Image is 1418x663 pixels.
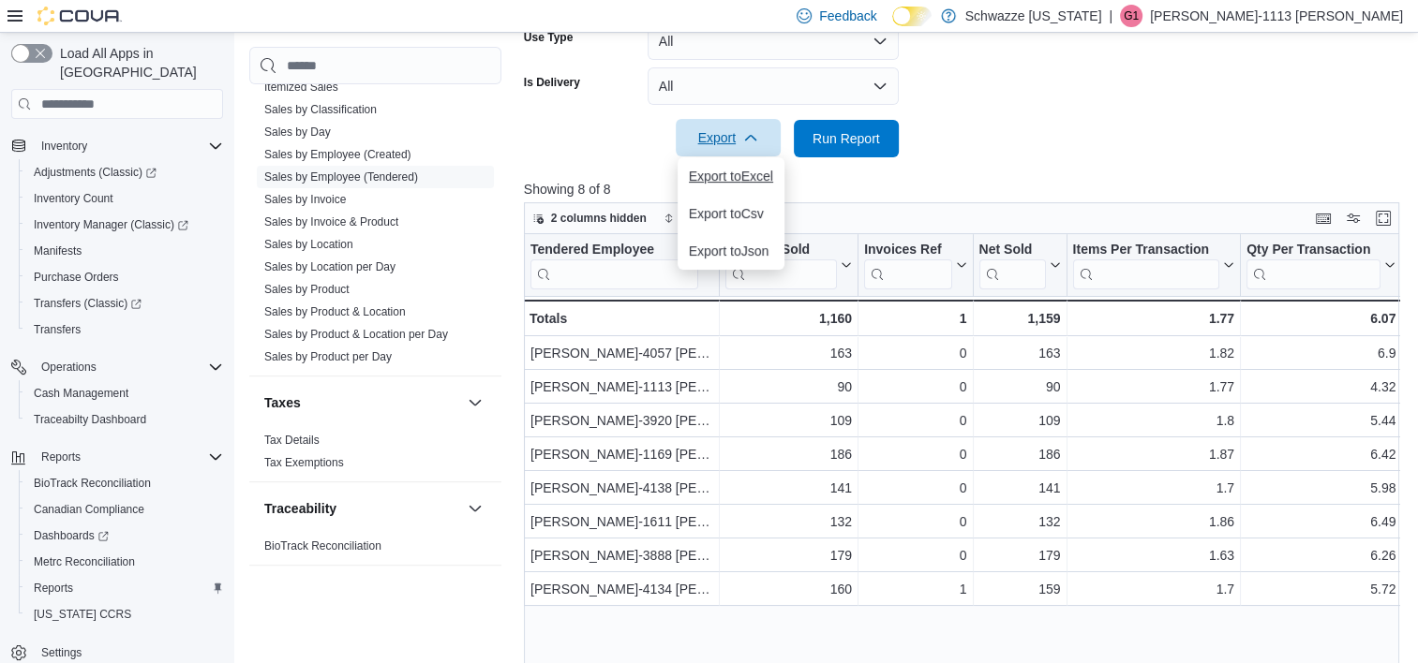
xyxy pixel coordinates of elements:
[978,376,1060,399] div: 90
[524,30,573,45] label: Use Type
[19,496,231,523] button: Canadian Compliance
[725,478,852,500] div: 141
[34,165,157,180] span: Adjustments (Classic)
[19,406,231,433] button: Traceabilty Dashboard
[1312,207,1335,229] button: Keyboard shortcuts
[264,237,353,252] span: Sales by Location
[34,270,119,285] span: Purchase Orders
[530,478,713,500] div: [PERSON_NAME]-4138 [PERSON_NAME]
[34,356,104,378] button: Operations
[864,444,966,466] div: 0
[1072,579,1234,601] div: 1.7
[978,579,1060,601] div: 159
[978,307,1060,330] div: 1,159
[19,380,231,406] button: Cash Management
[1072,307,1234,330] div: 1.77
[19,264,231,290] button: Purchase Orders
[26,603,139,626] a: [US_STATE] CCRS
[26,551,142,573] a: Metrc Reconciliation
[676,119,781,156] button: Export
[530,410,713,433] div: [PERSON_NAME]-3920 [PERSON_NAME]
[26,577,223,599] span: Reports
[264,283,350,296] a: Sales by Product
[26,524,223,547] span: Dashboards
[725,545,852,567] div: 179
[264,305,406,318] a: Sales by Product & Location
[26,498,223,521] span: Canadian Compliance
[1372,207,1395,229] button: Enter fullscreen
[1072,376,1234,399] div: 1.77
[264,499,460,518] button: Traceability
[648,22,899,60] button: All
[52,44,223,81] span: Load All Apps in [GEOGRAPHIC_DATA]
[264,327,448,342] span: Sales by Product & Location per Day
[978,242,1060,289] button: Net Sold
[464,497,486,520] button: Traceability
[1246,545,1396,567] div: 6.26
[37,7,122,25] img: Cova
[26,266,223,288] span: Purchase Orders
[1246,343,1396,365] div: 6.9
[26,318,223,341] span: Transfers
[19,159,231,185] a: Adjustments (Classic)
[978,444,1060,466] div: 186
[1120,5,1142,27] div: Graciela-1113 Calderon
[19,470,231,496] button: BioTrack Reconciliation
[892,26,893,27] span: Dark Mode
[530,444,713,466] div: [PERSON_NAME]-1169 [PERSON_NAME]
[1072,444,1234,466] div: 1.87
[725,242,852,289] button: Invoices Sold
[26,408,223,431] span: Traceabilty Dashboard
[264,125,331,139] a: Sales by Day
[648,67,899,105] button: All
[525,207,654,229] button: 2 columns hidden
[687,119,769,156] span: Export
[892,7,932,26] input: Dark Mode
[978,511,1060,534] div: 132
[26,161,164,184] a: Adjustments (Classic)
[264,215,398,228] a: Sales by Invoice & Product
[264,304,406,319] span: Sales by Product & Location
[249,429,501,481] div: Taxes
[264,214,398,229] span: Sales by Invoice & Product
[19,185,231,212] button: Inventory Count
[725,242,837,289] div: Invoices Sold
[1124,5,1139,27] span: G1
[264,81,338,94] a: Itemized Sales
[1246,376,1396,399] div: 4.32
[34,446,88,468] button: Reports
[978,242,1045,289] div: Net Sold
[264,238,353,251] a: Sales by Location
[1072,478,1234,500] div: 1.7
[678,157,784,195] button: Export toExcel
[34,386,128,401] span: Cash Management
[264,328,448,341] a: Sales by Product & Location per Day
[26,408,154,431] a: Traceabilty Dashboard
[530,511,713,534] div: [PERSON_NAME]-1611 [PERSON_NAME]
[1246,478,1396,500] div: 5.98
[26,551,223,573] span: Metrc Reconciliation
[1072,410,1234,433] div: 1.8
[26,214,223,236] span: Inventory Manager (Classic)
[819,7,876,25] span: Feedback
[34,581,73,596] span: Reports
[41,645,82,660] span: Settings
[864,376,966,399] div: 0
[1246,579,1396,601] div: 5.72
[864,343,966,365] div: 0
[19,549,231,575] button: Metrc Reconciliation
[1072,242,1219,259] div: Items Per Transaction
[264,349,392,364] span: Sales by Product per Day
[1150,5,1403,27] p: [PERSON_NAME]-1113 [PERSON_NAME]
[34,502,144,517] span: Canadian Compliance
[264,282,350,297] span: Sales by Product
[34,191,113,206] span: Inventory Count
[464,391,486,414] button: Taxes
[34,356,223,378] span: Operations
[19,238,231,264] button: Manifests
[249,53,501,376] div: Sales
[26,318,88,341] a: Transfers
[34,476,151,491] span: BioTrack Reconciliation
[1072,511,1234,534] div: 1.86
[264,192,346,207] span: Sales by Invoice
